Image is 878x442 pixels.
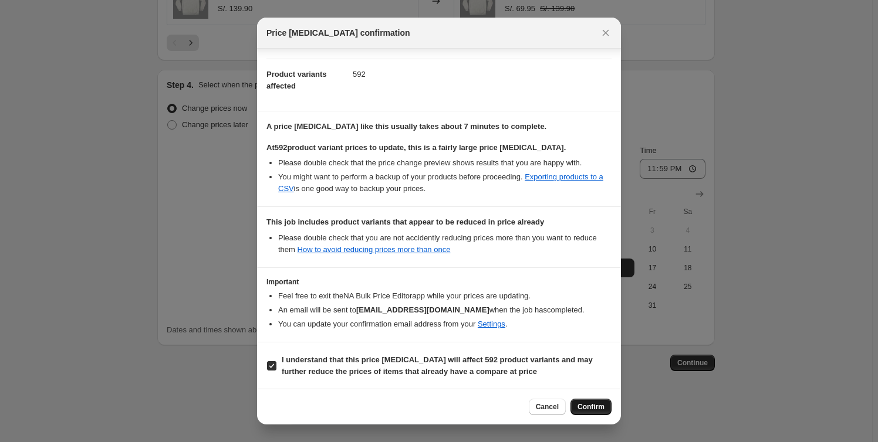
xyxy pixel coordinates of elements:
span: Product variants affected [266,70,327,90]
li: Feel free to exit the NA Bulk Price Editor app while your prices are updating. [278,290,612,302]
li: You can update your confirmation email address from your . [278,318,612,330]
li: Please double check that you are not accidently reducing prices more than you want to reduce them [278,232,612,256]
b: A price [MEDICAL_DATA] like this usually takes about 7 minutes to complete. [266,122,546,131]
button: Close [597,25,614,41]
a: How to avoid reducing prices more than once [298,245,451,254]
a: Settings [478,319,505,328]
span: Cancel [536,402,559,412]
dd: 592 [353,59,612,90]
li: Please double check that the price change preview shows results that you are happy with. [278,157,612,169]
b: I understand that this price [MEDICAL_DATA] will affect 592 product variants and may further redu... [282,355,593,376]
button: Cancel [529,399,566,415]
li: An email will be sent to when the job has completed . [278,304,612,316]
b: [EMAIL_ADDRESS][DOMAIN_NAME] [356,305,489,314]
b: At 592 product variant prices to update, this is a fairly large price [MEDICAL_DATA]. [266,143,566,152]
span: Price [MEDICAL_DATA] confirmation [266,27,410,39]
span: Confirm [578,402,605,412]
a: Exporting products to a CSV [278,172,603,193]
li: You might want to perform a backup of your products before proceeding. is one good way to backup ... [278,171,612,195]
b: This job includes product variants that appear to be reduced in price already [266,217,544,226]
button: Confirm [570,399,612,415]
h3: Important [266,277,612,287]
